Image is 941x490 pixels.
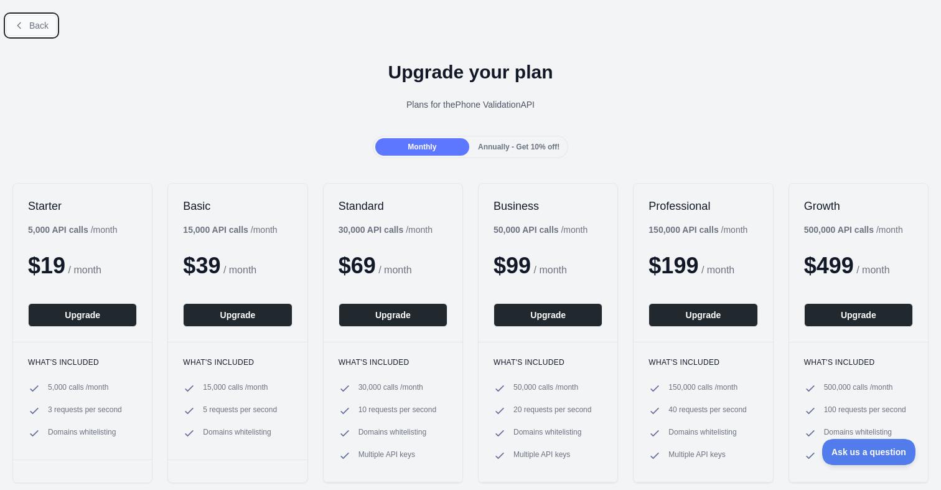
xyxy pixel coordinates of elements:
b: 30,000 API calls [339,225,404,235]
h2: Business [494,199,602,214]
span: $ 199 [648,253,698,278]
b: 500,000 API calls [804,225,874,235]
span: $ 499 [804,253,854,278]
div: / month [648,224,747,236]
h2: Professional [648,199,757,214]
b: 150,000 API calls [648,225,718,235]
iframe: Toggle Customer Support [822,439,916,465]
div: / month [339,224,433,236]
span: $ 99 [494,253,531,278]
span: $ 69 [339,253,376,278]
div: / month [804,224,903,236]
div: / month [494,224,588,236]
h2: Standard [339,199,447,214]
h2: Growth [804,199,913,214]
b: 50,000 API calls [494,225,559,235]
